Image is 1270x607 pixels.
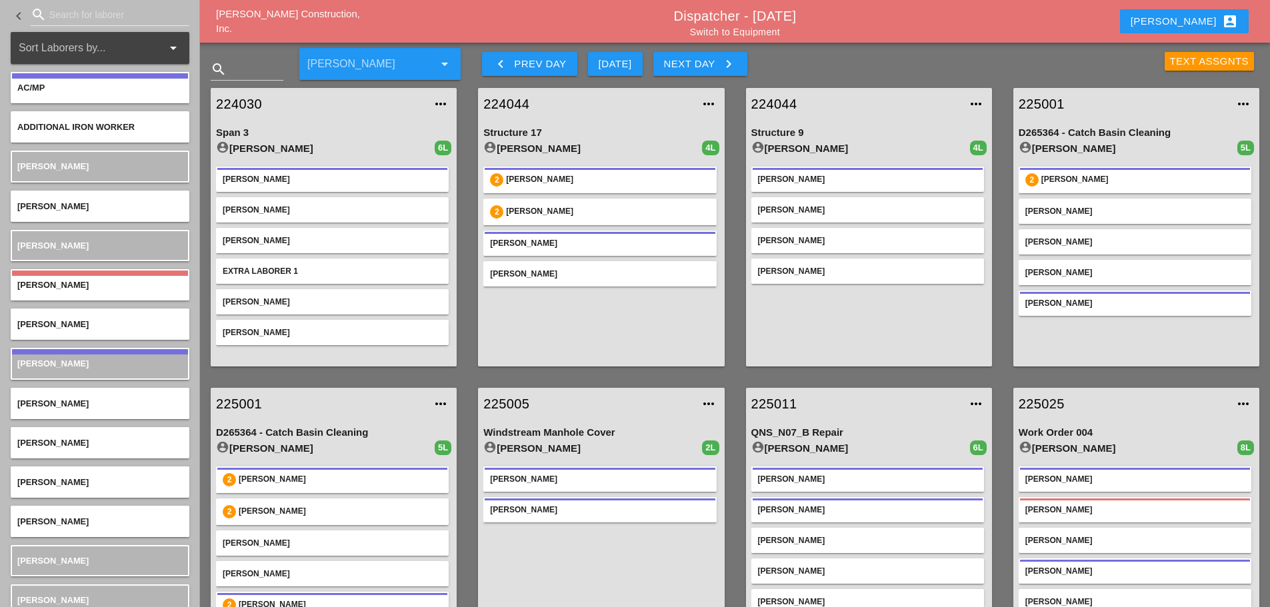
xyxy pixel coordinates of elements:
div: [PERSON_NAME] [1025,267,1245,279]
i: more_horiz [1235,396,1251,412]
div: 6L [435,141,451,155]
a: 224044 [483,94,692,114]
i: search [31,7,47,23]
div: 2 [223,505,236,518]
div: Extra Laborer 1 [223,265,442,277]
div: [PERSON_NAME] [223,235,442,247]
div: [PERSON_NAME] [758,204,977,216]
i: more_horiz [968,396,984,412]
i: account_circle [483,141,497,154]
span: [PERSON_NAME] [17,280,89,290]
button: Next Day [653,52,747,76]
div: Windstream Manhole Cover [483,425,719,440]
span: [PERSON_NAME] [17,319,89,329]
a: 225025 [1019,394,1227,414]
span: [PERSON_NAME] [17,201,89,211]
div: QNS_N07_B Repair [751,425,987,440]
div: 2 [490,205,503,219]
i: account_circle [751,440,765,454]
div: [PERSON_NAME] [1025,236,1245,248]
div: [PERSON_NAME] [223,204,442,216]
div: 8L [1237,440,1254,455]
div: [PERSON_NAME] [483,440,702,456]
div: [PERSON_NAME] [1025,565,1245,577]
span: [PERSON_NAME] [17,398,89,408]
span: [PERSON_NAME] [17,477,89,487]
span: [PERSON_NAME] [17,595,89,605]
span: Additional Iron Worker [17,122,135,132]
i: more_horiz [1235,96,1251,112]
i: account_circle [1019,141,1032,154]
div: [PERSON_NAME] [758,265,977,277]
div: D265364 - Catch Basin Cleaning [1019,125,1254,141]
a: 224030 [216,94,425,114]
div: 5L [1237,141,1254,155]
i: arrow_drop_down [165,40,181,56]
div: [PERSON_NAME] [239,505,442,518]
div: [PERSON_NAME] [758,534,977,546]
div: Structure 9 [751,125,987,141]
i: arrow_drop_down [437,56,453,72]
div: [PERSON_NAME] [223,537,442,549]
input: Search for laborer [49,4,171,25]
div: [PERSON_NAME] [751,440,970,456]
div: [PERSON_NAME] [758,565,977,577]
div: 2 [223,473,236,486]
button: [PERSON_NAME] [1120,9,1249,33]
i: more_horiz [433,96,449,112]
div: 4L [970,141,987,155]
i: more_horiz [968,96,984,112]
button: Prev Day [482,52,577,76]
button: [DATE] [588,52,643,76]
div: [PERSON_NAME] [1025,205,1245,217]
span: [PERSON_NAME] [17,358,89,368]
div: [PERSON_NAME] [758,235,977,247]
div: Prev Day [493,56,566,72]
i: account_box [1222,13,1238,29]
i: more_horiz [433,396,449,412]
div: [PERSON_NAME] [751,141,970,157]
i: search [211,61,227,77]
div: 2L [702,440,719,455]
a: Switch to Equipment [690,27,780,37]
div: [PERSON_NAME] [1025,534,1245,546]
div: [PERSON_NAME] [490,268,709,280]
span: [PERSON_NAME] [17,556,89,566]
a: 225001 [1019,94,1227,114]
div: [PERSON_NAME] [1131,13,1238,29]
i: more_horiz [701,396,717,412]
div: 6L [970,440,987,455]
div: [PERSON_NAME] [490,473,709,485]
div: 2 [490,173,503,187]
div: [PERSON_NAME] [758,173,977,185]
div: [PERSON_NAME] [216,440,435,456]
div: [PERSON_NAME] [1025,297,1245,309]
i: account_circle [483,440,497,454]
span: [PERSON_NAME] [17,161,89,171]
i: account_circle [751,141,765,154]
div: Structure 17 [483,125,719,141]
div: Next Day [664,56,737,72]
div: [PERSON_NAME] [490,504,709,516]
span: AC/MP [17,83,45,93]
i: keyboard_arrow_left [11,8,27,24]
i: keyboard_arrow_right [721,56,737,72]
div: Span 3 [216,125,451,141]
i: more_horiz [701,96,717,112]
div: [PERSON_NAME] [490,237,709,249]
div: [PERSON_NAME] [239,473,442,486]
div: Work Order 004 [1019,425,1254,440]
div: [PERSON_NAME] [223,173,442,185]
div: [PERSON_NAME] [758,504,977,516]
a: 225001 [216,394,425,414]
span: [PERSON_NAME] [17,241,89,251]
a: 224044 [751,94,960,114]
div: [DATE] [599,57,632,72]
span: [PERSON_NAME] [17,516,89,526]
div: [PERSON_NAME] [1019,440,1237,456]
div: 4L [702,141,719,155]
div: D265364 - Catch Basin Cleaning [216,425,451,440]
div: [PERSON_NAME] [1025,473,1245,485]
i: account_circle [1019,440,1032,454]
button: Text Assgnts [1165,52,1255,71]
